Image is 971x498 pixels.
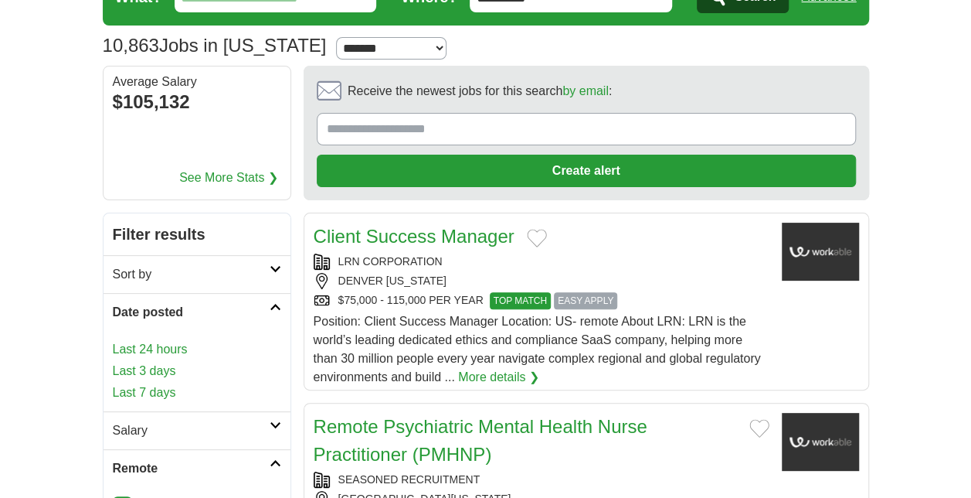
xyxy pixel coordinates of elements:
[113,303,270,322] h2: Date posted
[314,292,769,309] div: $75,000 - 115,000 PER YEAR
[314,273,769,289] div: DENVER [US_STATE]
[104,411,290,449] a: Salary
[104,449,290,487] a: Remote
[317,155,856,187] button: Create alert
[554,292,617,309] span: EASY APPLY
[179,169,278,187] a: See More Stats ❯
[348,82,612,101] span: Receive the newest jobs for this search :
[113,421,270,440] h2: Salary
[749,419,769,438] button: Add to favorite jobs
[458,368,539,387] a: More details ❯
[113,88,281,116] div: $105,132
[314,315,761,384] span: Position: Client Success Manager Location: US- remote About LRN: LRN is the world’s leading dedic...
[562,84,609,97] a: by email
[113,384,281,402] a: Last 7 days
[104,293,290,331] a: Date posted
[113,340,281,359] a: Last 24 hours
[113,265,270,284] h2: Sort by
[338,473,480,486] a: SEASONED RECRUITMENT
[527,229,547,247] button: Add to favorite jobs
[113,459,270,478] h2: Remote
[104,255,290,293] a: Sort by
[314,226,514,247] a: Client Success Manager
[490,292,551,309] span: TOP MATCH
[103,35,327,56] h1: Jobs in [US_STATE]
[314,416,647,465] a: Remote Psychiatric Mental Health Nurse Practitioner (PMHNP)
[113,76,281,88] div: Average Salary
[782,223,859,281] img: Company logo
[113,362,281,380] a: Last 3 days
[103,32,159,60] span: 10,863
[782,413,859,471] img: Seasoned Recruitment logo
[104,213,290,255] h2: Filter results
[314,254,769,270] div: LRN CORPORATION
